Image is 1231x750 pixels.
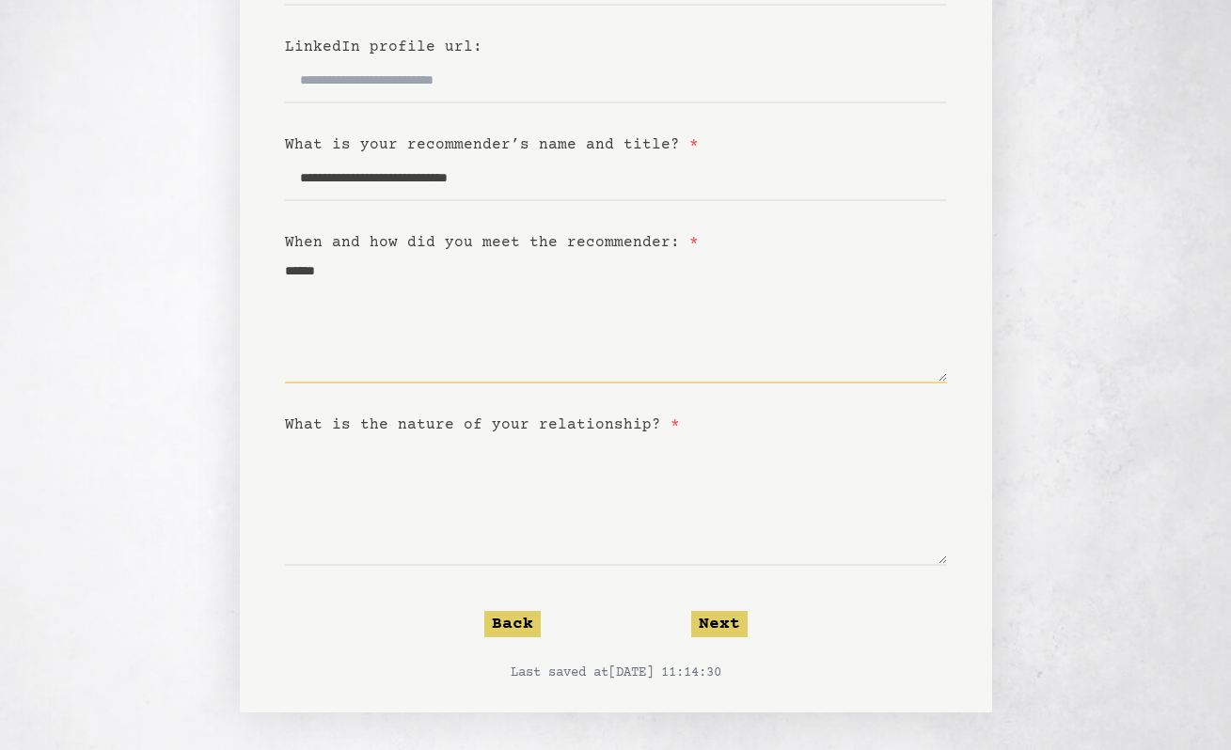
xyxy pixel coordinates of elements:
[285,234,699,251] label: When and how did you meet the recommender:
[285,136,699,153] label: What is your recommender’s name and title?
[285,39,482,55] label: LinkedIn profile url:
[285,664,947,682] p: Last saved at [DATE] 11:14:30
[691,611,748,637] button: Next
[484,611,541,637] button: Back
[285,416,680,433] label: What is the nature of your relationship?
